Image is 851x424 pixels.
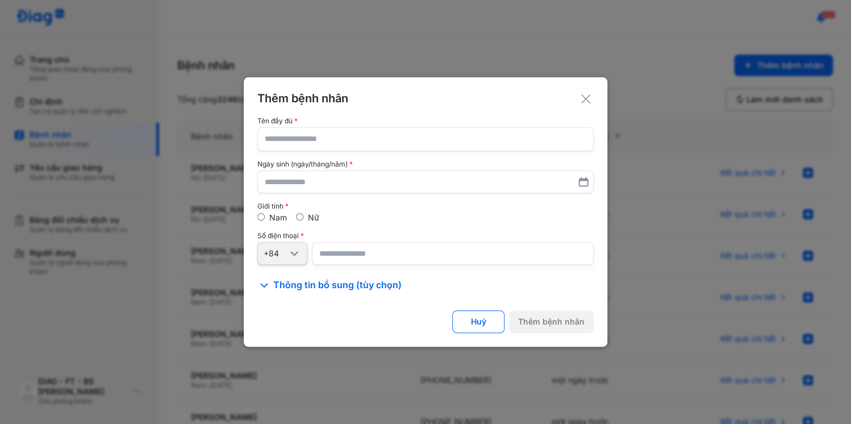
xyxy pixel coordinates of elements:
[257,160,594,168] div: Ngày sinh (ngày/tháng/năm)
[452,310,504,333] button: Huỷ
[257,202,594,210] div: Giới tính
[257,117,594,125] div: Tên đầy đủ
[257,91,594,106] div: Thêm bệnh nhân
[308,213,319,222] label: Nữ
[509,310,594,333] button: Thêm bệnh nhân
[264,248,287,259] div: +84
[273,278,402,292] span: Thông tin bổ sung (tùy chọn)
[269,213,287,222] label: Nam
[518,317,585,327] div: Thêm bệnh nhân
[257,232,594,240] div: Số điện thoại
